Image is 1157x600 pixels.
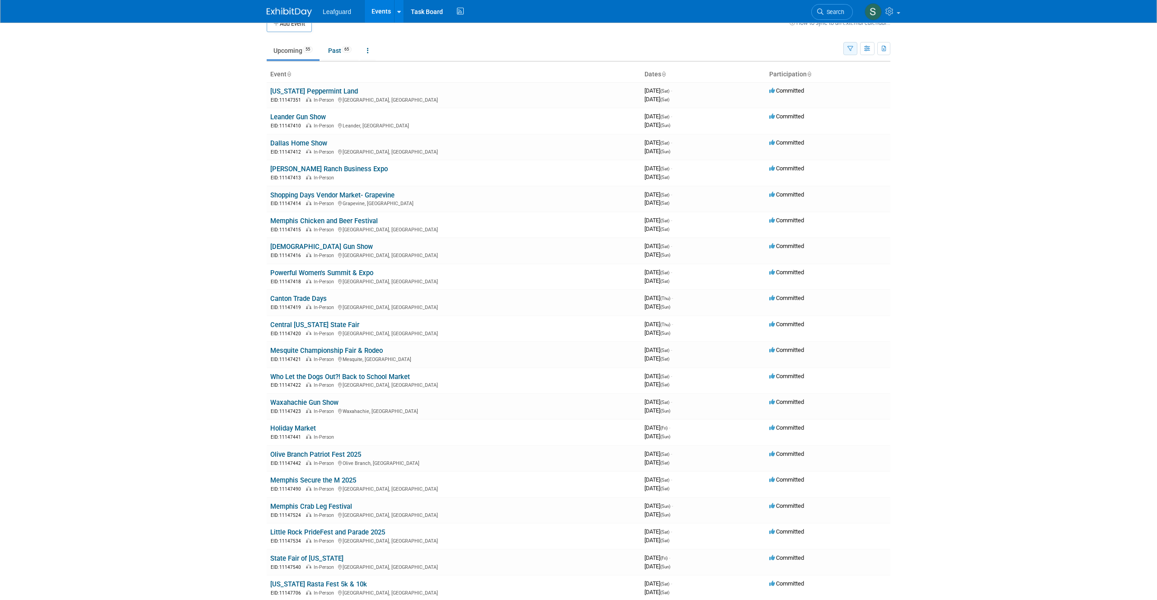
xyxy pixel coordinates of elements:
span: EID: 11147419 [271,305,305,310]
span: Committed [769,165,804,172]
span: Committed [769,269,804,276]
span: [DATE] [644,589,669,595]
div: Grapevine, [GEOGRAPHIC_DATA] [270,199,637,207]
span: In-Person [314,227,337,233]
a: Shopping Days Vendor Market- Grapevine [270,191,395,199]
span: In-Person [314,434,337,440]
img: In-Person Event [306,512,311,517]
button: Add Event [267,16,312,32]
span: EID: 11147422 [271,383,305,388]
img: In-Person Event [306,227,311,231]
span: - [669,554,670,561]
span: [DATE] [644,424,670,431]
a: Sort by Start Date [661,70,666,78]
div: Olive Branch, [GEOGRAPHIC_DATA] [270,459,637,467]
img: In-Person Event [306,408,311,413]
span: In-Person [314,175,337,181]
span: (Sat) [660,348,669,353]
span: (Sat) [660,97,669,102]
span: [DATE] [644,139,672,146]
span: (Sun) [660,408,670,413]
a: Sort by Participation Type [807,70,811,78]
span: [DATE] [644,329,670,336]
div: [GEOGRAPHIC_DATA], [GEOGRAPHIC_DATA] [270,537,637,544]
span: [DATE] [644,580,672,587]
span: Committed [769,87,804,94]
span: - [671,528,672,535]
span: [DATE] [644,459,669,466]
span: (Thu) [660,296,670,301]
span: Committed [769,139,804,146]
img: In-Person Event [306,279,311,283]
span: EID: 11147418 [271,279,305,284]
span: [DATE] [644,303,670,310]
span: Committed [769,347,804,353]
span: (Sat) [660,227,669,232]
span: EID: 11147414 [271,201,305,206]
span: Committed [769,424,804,431]
span: (Sat) [660,400,669,405]
a: Powerful Women's Summit & Expo [270,269,373,277]
a: Little Rock PrideFest and Parade 2025 [270,528,385,536]
span: (Sat) [660,356,669,361]
a: Holiday Market [270,424,316,432]
img: In-Person Event [306,564,311,569]
span: - [671,191,672,198]
div: [GEOGRAPHIC_DATA], [GEOGRAPHIC_DATA] [270,96,637,103]
div: [GEOGRAPHIC_DATA], [GEOGRAPHIC_DATA] [270,329,637,337]
span: [DATE] [644,398,672,405]
img: In-Person Event [306,434,311,439]
span: (Sun) [660,564,670,569]
span: EID: 11147423 [271,409,305,414]
a: [US_STATE] Peppermint Land [270,87,358,95]
div: [GEOGRAPHIC_DATA], [GEOGRAPHIC_DATA] [270,148,637,155]
span: Committed [769,373,804,380]
span: [DATE] [644,165,672,172]
span: (Sat) [660,460,669,465]
a: Memphis Crab Leg Festival [270,502,352,511]
span: [DATE] [644,528,672,535]
span: EID: 11147413 [271,175,305,180]
span: [DATE] [644,321,673,328]
img: In-Person Event [306,175,311,179]
span: [DATE] [644,173,669,180]
div: Waxahachie, [GEOGRAPHIC_DATA] [270,407,637,415]
span: Committed [769,113,804,120]
span: (Sat) [660,452,669,457]
span: In-Person [314,512,337,518]
span: In-Person [314,538,337,544]
a: Upcoming55 [267,42,320,59]
span: In-Person [314,356,337,362]
span: [DATE] [644,251,670,258]
span: (Sat) [660,478,669,483]
a: Mesquite Championship Fair & Rodeo [270,347,383,355]
span: (Sat) [660,244,669,249]
span: [DATE] [644,347,672,353]
img: In-Person Event [306,253,311,257]
div: Leander, [GEOGRAPHIC_DATA] [270,122,637,129]
span: (Sun) [660,123,670,128]
span: - [672,321,673,328]
span: (Sun) [660,434,670,439]
span: (Sat) [660,114,669,119]
img: In-Person Event [306,356,311,361]
span: EID: 11147351 [271,98,305,103]
span: In-Person [314,149,337,155]
span: [DATE] [644,373,672,380]
span: Committed [769,450,804,457]
span: EID: 11147490 [271,487,305,492]
a: Sort by Event Name [287,70,291,78]
span: In-Person [314,331,337,337]
span: [DATE] [644,563,670,570]
th: Participation [766,67,890,82]
span: (Sun) [660,253,670,258]
a: Who Let the Dogs Out?! Back to School Market [270,373,410,381]
span: [DATE] [644,199,669,206]
span: In-Person [314,486,337,492]
span: (Thu) [660,322,670,327]
span: [DATE] [644,269,672,276]
span: (Sat) [660,279,669,284]
span: EID: 11147540 [271,565,305,570]
a: [DEMOGRAPHIC_DATA] Gun Show [270,243,373,251]
span: [DATE] [644,87,672,94]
